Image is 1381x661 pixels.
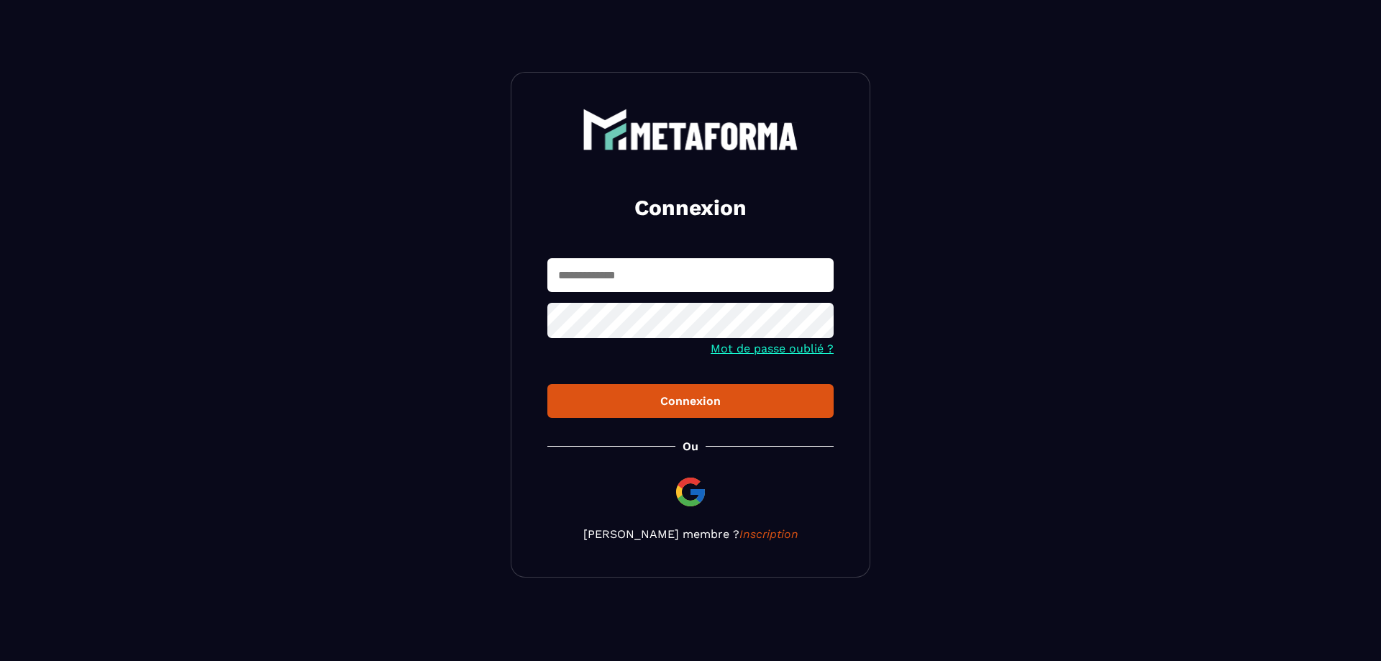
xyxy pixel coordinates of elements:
[711,342,834,355] a: Mot de passe oublié ?
[547,109,834,150] a: logo
[673,475,708,509] img: google
[739,527,798,541] a: Inscription
[683,439,698,453] p: Ou
[565,193,816,222] h2: Connexion
[547,384,834,418] button: Connexion
[559,394,822,408] div: Connexion
[583,109,798,150] img: logo
[547,527,834,541] p: [PERSON_NAME] membre ?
